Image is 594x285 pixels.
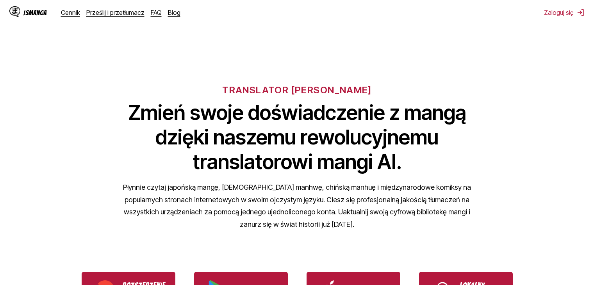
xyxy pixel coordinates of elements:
a: Prześlij i przetłumacz [86,9,144,16]
img: IsManga Logo [9,6,20,17]
button: Zaloguj się [544,9,585,16]
h6: TRANSLATOR [PERSON_NAME] [222,84,372,96]
p: Płynnie czytaj japońską mangę, [DEMOGRAPHIC_DATA] manhwę, chińską manhuę i międzynarodowe komiksy... [118,181,477,230]
div: IsManga [23,9,47,16]
h1: Zmień swoje doświadczenie z mangą dzięki naszemu rewolucyjnemu translatorowi mangi AI. [118,100,477,174]
a: FAQ [151,9,162,16]
a: Cennik [61,9,80,16]
img: Sign out [577,9,585,16]
a: IsManga LogoIsManga [9,6,61,19]
a: Blog [168,9,180,16]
